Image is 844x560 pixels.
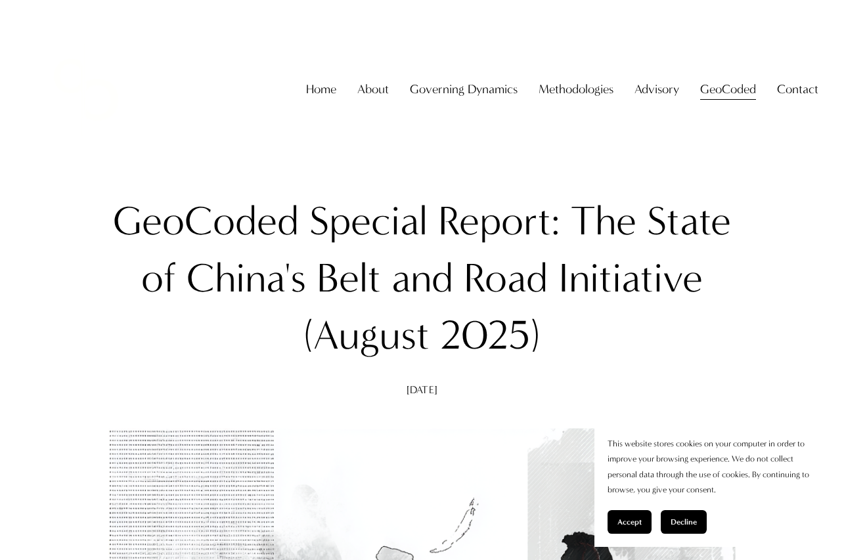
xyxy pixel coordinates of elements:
div: and [391,249,453,307]
span: [DATE] [407,383,437,396]
a: folder dropdown [777,77,818,102]
div: State [647,192,731,249]
div: China's [187,249,306,307]
button: Decline [661,510,707,534]
div: GeoCoded [113,192,299,249]
div: 2025) [440,307,540,364]
span: Decline [671,517,697,527]
div: (August [303,307,430,364]
span: Contact [777,79,818,101]
a: folder dropdown [410,77,518,102]
span: GeoCoded [700,79,756,101]
a: folder dropdown [634,77,679,102]
div: of [141,249,176,307]
div: Report: [438,192,560,249]
span: Accept [617,517,642,527]
p: This website stores cookies on your computer in order to improve your browsing experience. We do ... [608,436,818,497]
img: Christopher Sanchez &amp; Co. [26,30,146,150]
a: Home [306,77,336,102]
a: folder dropdown [539,77,613,102]
div: Special [309,192,428,249]
span: Methodologies [539,79,613,101]
span: Advisory [634,79,679,101]
div: Initiative [558,249,703,307]
a: folder dropdown [700,77,756,102]
section: Cookie banner [594,423,831,547]
span: Governing Dynamics [410,79,518,101]
span: About [357,79,389,101]
div: Belt [317,249,381,307]
div: Road [464,249,548,307]
div: The [571,192,636,249]
button: Accept [608,510,652,534]
a: folder dropdown [357,77,389,102]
